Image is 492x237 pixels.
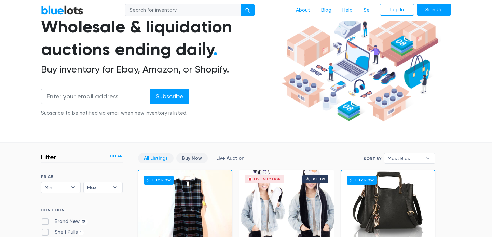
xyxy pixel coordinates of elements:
[176,153,208,163] a: Buy Now
[358,4,377,17] a: Sell
[41,15,279,61] h1: Wholesale & liquidation auctions ending daily
[347,176,377,184] h6: Buy Now
[41,5,83,15] a: BlueLots
[364,156,381,162] label: Sort By
[41,174,123,179] h6: PRICE
[138,153,174,163] a: All Listings
[316,4,337,17] a: Blog
[210,153,250,163] a: Live Auction
[80,219,88,225] span: 38
[66,182,80,193] b: ▾
[380,4,414,16] a: Log In
[125,4,241,16] input: Search for inventory
[41,64,279,75] h2: Buy inventory for Ebay, Amazon, or Shopify.
[150,89,189,104] input: Subscribe
[110,153,123,159] a: Clear
[87,182,110,193] span: Max
[41,208,123,215] h6: CONDITION
[417,4,451,16] a: Sign Up
[254,177,281,181] div: Live Auction
[290,4,316,17] a: About
[45,182,67,193] span: Min
[41,153,56,161] h3: Filter
[41,218,88,225] label: Brand New
[144,176,174,184] h6: Buy Now
[41,109,189,117] div: Subscribe to be notified via email when new inventory is listed.
[313,177,325,181] div: 0 bids
[421,153,435,163] b: ▾
[78,230,84,235] span: 1
[337,4,358,17] a: Help
[388,153,422,163] span: Most Bids
[41,228,84,236] label: Shelf Pulls
[213,39,218,60] span: .
[41,89,150,104] input: Enter your email address
[108,182,122,193] b: ▾
[279,0,441,125] img: hero-ee84e7d0318cb26816c560f6b4441b76977f77a177738b4e94f68c95b2b83dbb.png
